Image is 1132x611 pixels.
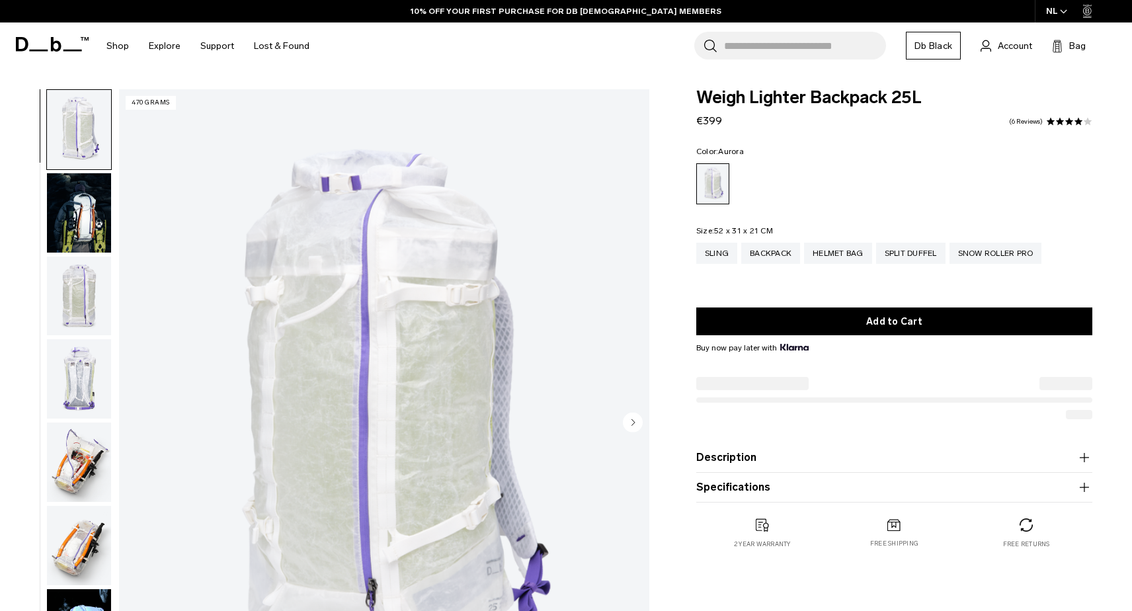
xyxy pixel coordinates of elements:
[46,256,112,337] button: Weigh_Lighter_Backpack_25L_2.png
[696,307,1092,335] button: Add to Cart
[696,147,744,155] legend: Color:
[411,5,721,17] a: 10% OFF YOUR FIRST PURCHASE FOR DB [DEMOGRAPHIC_DATA] MEMBERS
[906,32,961,60] a: Db Black
[696,114,722,127] span: €399
[46,339,112,419] button: Weigh_Lighter_Backpack_25L_3.png
[696,479,1092,495] button: Specifications
[696,227,773,235] legend: Size:
[696,243,737,264] a: Sling
[1052,38,1086,54] button: Bag
[47,506,111,585] img: Weigh_Lighter_Backpack_25L_5.png
[200,22,234,69] a: Support
[149,22,181,69] a: Explore
[97,22,319,69] nav: Main Navigation
[870,539,918,548] p: Free shipping
[714,226,773,235] span: 52 x 31 x 21 CM
[804,243,872,264] a: Helmet Bag
[998,39,1032,53] span: Account
[254,22,309,69] a: Lost & Found
[623,413,643,435] button: Next slide
[46,505,112,586] button: Weigh_Lighter_Backpack_25L_5.png
[950,243,1042,264] a: Snow Roller Pro
[696,450,1092,466] button: Description
[981,38,1032,54] a: Account
[46,173,112,253] button: Weigh_Lighter_Backpack_25L_Lifestyle_new.png
[1069,39,1086,53] span: Bag
[46,89,112,170] button: Weigh_Lighter_Backpack_25L_1.png
[46,422,112,503] button: Weigh_Lighter_Backpack_25L_4.png
[126,96,176,110] p: 470 grams
[876,243,946,264] a: Split Duffel
[106,22,129,69] a: Shop
[47,339,111,419] img: Weigh_Lighter_Backpack_25L_3.png
[696,163,729,204] a: Aurora
[734,540,791,549] p: 2 year warranty
[696,89,1092,106] span: Weigh Lighter Backpack 25L
[718,147,744,156] span: Aurora
[780,344,809,350] img: {"height" => 20, "alt" => "Klarna"}
[47,173,111,253] img: Weigh_Lighter_Backpack_25L_Lifestyle_new.png
[741,243,800,264] a: Backpack
[696,342,809,354] span: Buy now pay later with
[47,257,111,336] img: Weigh_Lighter_Backpack_25L_2.png
[47,90,111,169] img: Weigh_Lighter_Backpack_25L_1.png
[47,423,111,502] img: Weigh_Lighter_Backpack_25L_4.png
[1009,118,1043,125] a: 6 reviews
[1003,540,1050,549] p: Free returns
